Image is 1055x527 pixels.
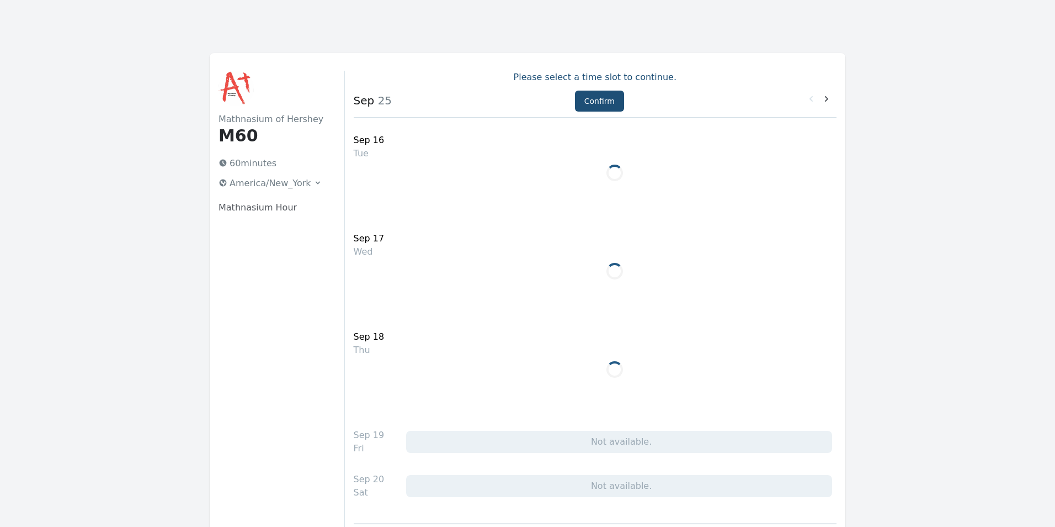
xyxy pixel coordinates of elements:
div: Sep 17 [354,232,385,245]
h1: M60 [219,126,327,146]
div: Not available. [406,431,832,453]
strong: Sep [354,94,375,107]
div: Sep 16 [354,134,385,147]
p: 60 minutes [214,155,327,172]
div: Sep 19 [354,429,385,442]
span: 25 [374,94,392,107]
p: Please select a time slot to continue. [354,71,836,84]
p: Mathnasium Hour [219,201,327,214]
h2: Mathnasium of Hershey [219,113,327,126]
div: Sep 20 [354,473,385,486]
div: Tue [354,147,385,160]
button: America/New_York [214,175,327,192]
div: Not available. [406,475,832,497]
button: Confirm [575,91,624,112]
img: Mathnasium of Hershey [219,71,254,106]
div: Sat [354,486,385,499]
div: Fri [354,442,385,455]
div: Sep 18 [354,330,385,344]
div: Wed [354,245,385,259]
div: Thu [354,344,385,357]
